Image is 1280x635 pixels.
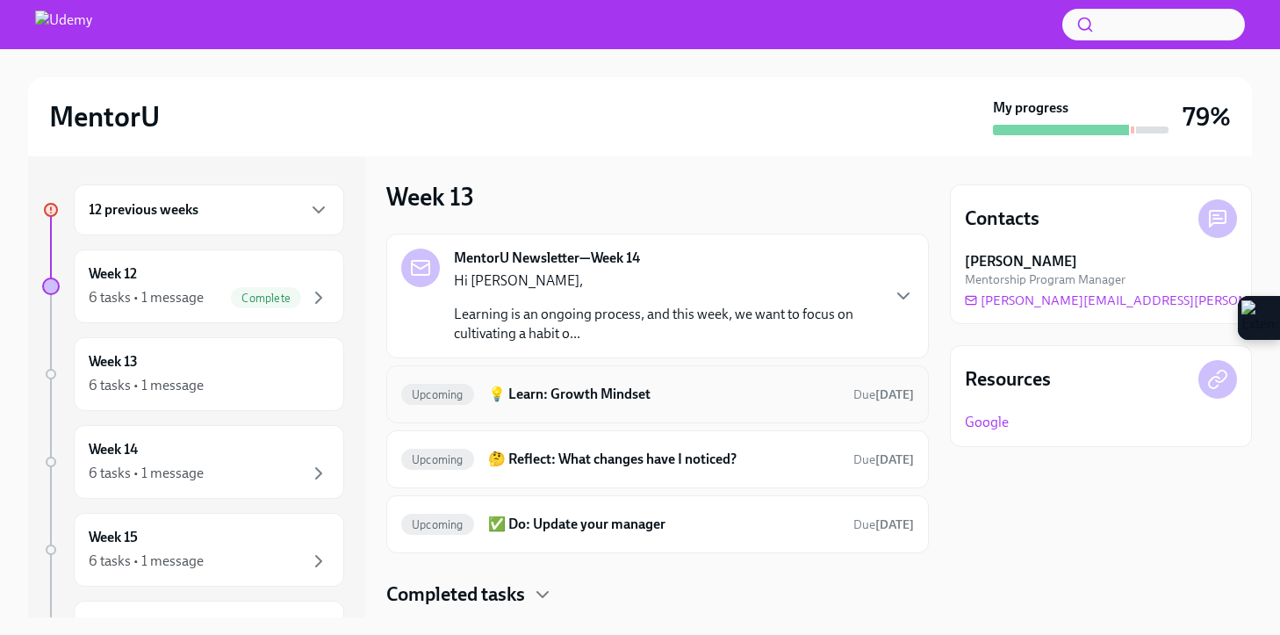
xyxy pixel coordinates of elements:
span: Due [853,387,914,402]
strong: [DATE] [875,387,914,402]
span: September 20th, 2025 12:00 [853,451,914,468]
h4: Completed tasks [386,581,525,608]
a: Upcoming✅ Do: Update your managerDue[DATE] [401,510,914,538]
span: Upcoming [401,453,474,466]
a: Upcoming💡 Learn: Growth MindsetDue[DATE] [401,380,914,408]
div: 6 tasks • 1 message [89,464,204,483]
img: Extension Icon [1241,300,1276,336]
div: 6 tasks • 1 message [89,288,204,307]
h6: Week 13 [89,352,138,372]
a: Google [965,413,1009,432]
div: 6 tasks • 1 message [89,552,204,571]
p: Hi [PERSON_NAME], [454,271,879,291]
h4: Contacts [965,206,1039,232]
h6: ✅ Do: Update your manager [488,515,839,534]
strong: MentorU Newsletter—Week 14 [454,249,640,268]
span: Upcoming [401,518,474,531]
span: Upcoming [401,388,474,401]
p: Learning is an ongoing process, and this week, we want to focus on cultivating a habit o... [454,305,879,343]
span: Complete [231,292,301,305]
span: Due [853,517,914,532]
div: 12 previous weeks [74,184,344,235]
span: September 20th, 2025 12:00 [853,516,914,533]
a: Week 136 tasks • 1 message [42,337,344,411]
strong: [DATE] [875,517,914,532]
h6: 12 previous weeks [89,200,198,220]
h3: 79% [1183,101,1231,133]
strong: [DATE] [875,452,914,467]
h6: 🤔 Reflect: What changes have I noticed? [488,450,839,469]
strong: [PERSON_NAME] [965,252,1077,271]
strong: My progress [993,98,1068,118]
a: Upcoming🤔 Reflect: What changes have I noticed?Due[DATE] [401,445,914,473]
h3: Week 13 [386,181,474,213]
span: September 20th, 2025 12:00 [853,386,914,403]
span: Mentorship Program Manager [965,271,1125,288]
div: Completed tasks [386,581,929,608]
h6: 💡 Learn: Growth Mindset [488,385,839,404]
h6: Week 16 [89,616,138,635]
a: Week 156 tasks • 1 message [42,513,344,587]
div: 6 tasks • 1 message [89,376,204,395]
h6: Week 14 [89,440,138,459]
h2: MentorU [49,99,160,134]
a: Week 126 tasks • 1 messageComplete [42,249,344,323]
h6: Week 12 [89,264,137,284]
h6: Week 15 [89,528,138,547]
span: Due [853,452,914,467]
h4: Resources [965,366,1051,393]
img: Udemy [35,11,92,39]
a: Week 146 tasks • 1 message [42,425,344,499]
